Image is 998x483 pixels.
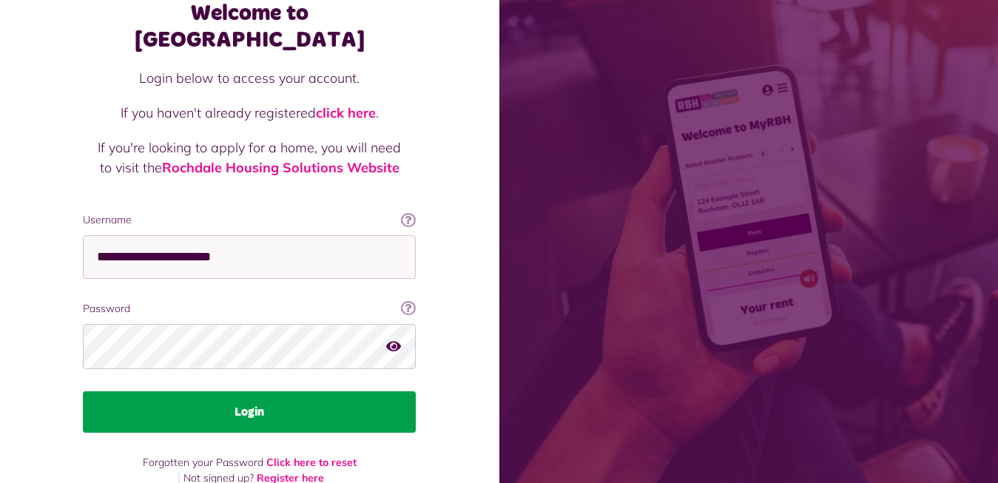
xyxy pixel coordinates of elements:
a: click here [316,104,376,121]
a: Click here to reset [266,456,357,469]
label: Password [83,301,416,317]
label: Username [83,212,416,228]
p: Login below to access your account. [98,68,401,88]
p: If you're looking to apply for a home, you will need to visit the [98,138,401,178]
a: Rochdale Housing Solutions Website [162,159,399,176]
button: Login [83,391,416,433]
span: Forgotten your Password [143,456,263,469]
p: If you haven't already registered . [98,103,401,123]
